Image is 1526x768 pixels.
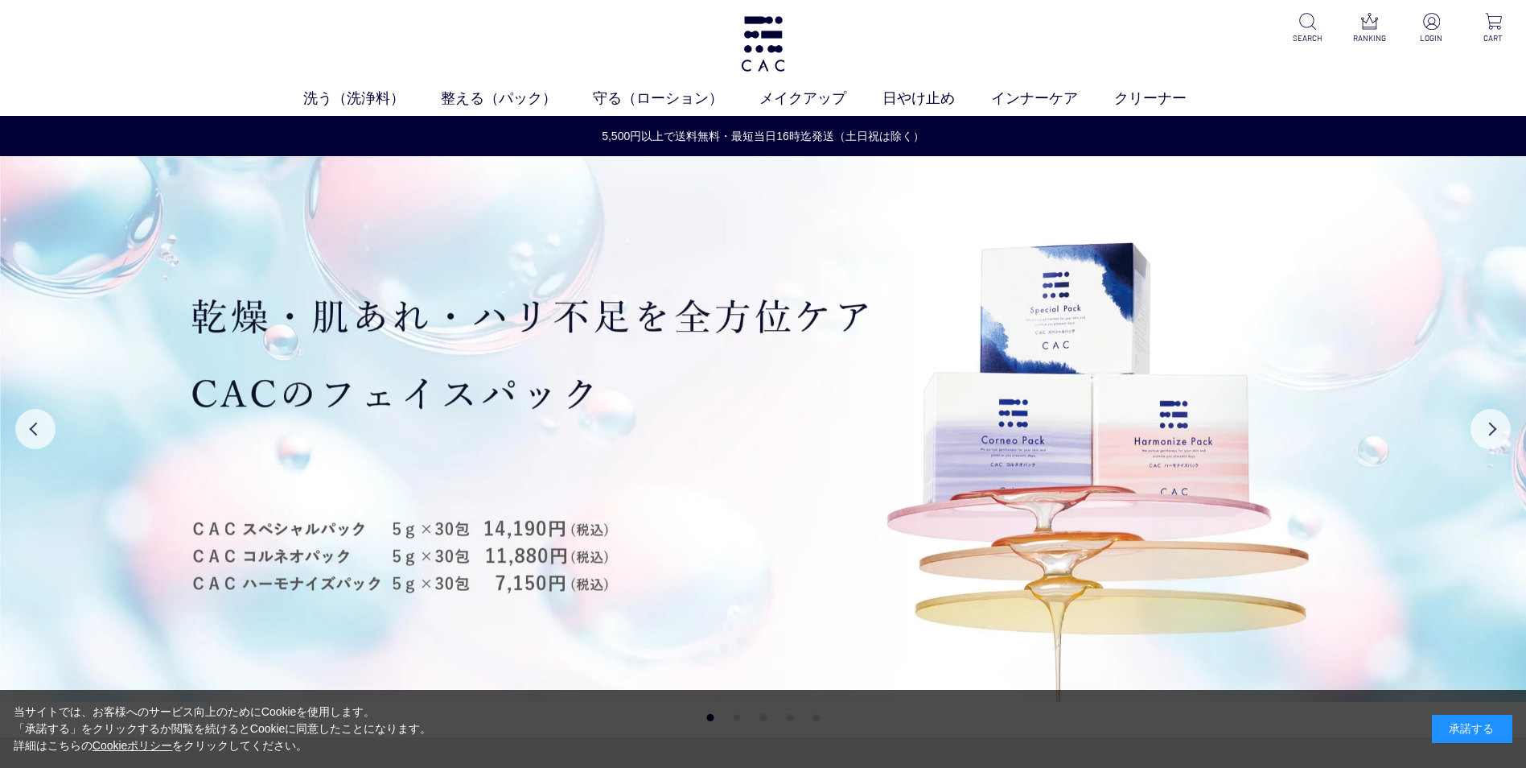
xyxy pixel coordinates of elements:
[991,88,1114,109] a: インナーケア
[1412,32,1451,44] p: LOGIN
[1470,409,1511,449] button: Next
[441,88,593,109] a: 整える（パック）
[93,739,173,752] a: Cookieポリシー
[1432,715,1512,743] div: 承諾する
[1474,13,1513,44] a: CART
[1288,32,1327,44] p: SEARCH
[303,88,441,109] a: 洗う（洗浄料）
[1350,32,1389,44] p: RANKING
[14,704,432,754] div: 当サイトでは、お客様へのサービス向上のためにCookieを使用します。 「承諾する」をクリックするか閲覧を続けるとCookieに同意したことになります。 詳細はこちらの をクリックしてください。
[738,16,788,72] img: logo
[759,88,882,109] a: メイクアップ
[1412,13,1451,44] a: LOGIN
[15,409,56,449] button: Previous
[1350,13,1389,44] a: RANKING
[593,88,759,109] a: 守る（ローション）
[1474,32,1513,44] p: CART
[882,88,991,109] a: 日やけ止め
[1114,88,1223,109] a: クリーナー
[1,128,1525,145] a: 5,500円以上で送料無料・最短当日16時迄発送（土日祝は除く）
[1288,13,1327,44] a: SEARCH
